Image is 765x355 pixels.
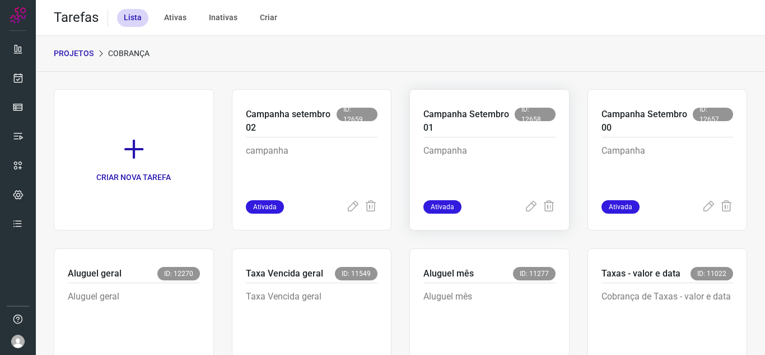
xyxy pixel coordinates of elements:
[693,108,733,121] span: ID: 12657
[246,290,378,346] p: Taxa Vencida geral
[423,290,556,346] p: Aluguel mês
[601,144,734,200] p: Campanha
[513,267,556,280] span: ID: 11277
[96,172,171,183] p: CRIAR NOVA TAREFA
[246,144,378,200] p: campanha
[423,144,556,200] p: Campanha
[601,290,734,346] p: Cobrança de Taxas - valor e data
[335,267,377,280] span: ID: 11549
[601,108,693,135] p: Campanha Setembro 00
[246,267,323,280] p: Taxa Vencida geral
[54,89,214,230] a: CRIAR NOVA TAREFA
[54,10,99,26] h2: Tarefas
[68,267,122,280] p: Aluguel geral
[253,9,284,27] div: Criar
[157,9,193,27] div: Ativas
[423,267,474,280] p: Aluguel mês
[423,108,515,135] p: Campanha Setembro 01
[337,108,377,121] span: ID: 12659
[601,267,680,280] p: Taxas - valor e data
[515,108,555,121] span: ID: 12658
[601,200,640,214] span: Ativada
[202,9,244,27] div: Inativas
[11,335,25,348] img: avatar-user-boy.jpg
[117,9,148,27] div: Lista
[10,7,26,24] img: Logo
[157,267,200,280] span: ID: 12270
[68,290,200,346] p: Aluguel geral
[246,108,337,135] p: Campanha setembro 02
[423,200,461,214] span: Ativada
[246,200,284,214] span: Ativada
[108,48,150,59] p: Cobrança
[691,267,733,280] span: ID: 11022
[54,48,94,59] p: PROJETOS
